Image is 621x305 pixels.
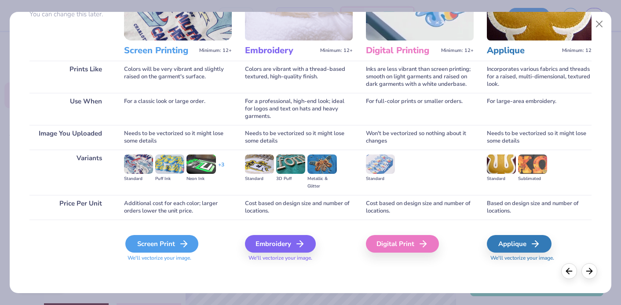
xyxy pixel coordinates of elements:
div: For a professional, high-end look; ideal for logos and text on hats and heavy garments. [245,93,353,125]
img: Standard [124,154,153,174]
div: Variants [29,150,111,195]
img: 3D Puff [276,154,305,174]
h3: Digital Printing [366,45,438,56]
span: Minimum: 12+ [320,48,353,54]
div: Needs to be vectorized so it might lose some details [245,125,353,150]
div: For full-color prints or smaller orders. [366,93,474,125]
img: Puff Ink [155,154,184,174]
p: You can change this later. [29,11,111,18]
div: Digital Print [366,235,439,253]
img: Neon Ink [186,154,216,174]
img: Standard [245,154,274,174]
div: Needs to be vectorized so it might lose some details [487,125,595,150]
div: Puff Ink [155,175,184,183]
div: Colors will be very vibrant and slightly raised on the garment's surface. [124,61,232,93]
div: Standard [487,175,516,183]
img: Standard [366,154,395,174]
div: Standard [124,175,153,183]
span: Minimum: 12+ [441,48,474,54]
div: Applique [487,235,552,253]
img: Standard [487,154,516,174]
div: Cost based on design size and number of locations. [366,195,474,220]
div: Additional cost for each color; larger orders lower the unit price. [124,195,232,220]
div: For large-area embroidery. [487,93,595,125]
div: 3D Puff [276,175,305,183]
div: Embroidery [245,235,316,253]
div: Use When [29,93,111,125]
div: Colors are vibrant with a thread-based textured, high-quality finish. [245,61,353,93]
div: Screen Print [125,235,198,253]
div: Based on design size and number of locations. [487,195,595,220]
div: Metallic & Glitter [307,175,336,190]
button: Close [591,16,608,33]
div: Incorporates various fabrics and threads for a raised, multi-dimensional, textured look. [487,61,595,93]
span: We'll vectorize your image. [245,254,353,262]
div: Cost based on design size and number of locations. [245,195,353,220]
h3: Applique [487,45,559,56]
div: Prints Like [29,61,111,93]
div: Price Per Unit [29,195,111,220]
span: Minimum: 12+ [562,48,595,54]
div: Neon Ink [186,175,216,183]
div: Standard [245,175,274,183]
div: Won't be vectorized so nothing about it changes [366,125,474,150]
div: Sublimated [518,175,547,183]
div: Image You Uploaded [29,125,111,150]
div: Inks are less vibrant than screen printing; smooth on light garments and raised on dark garments ... [366,61,474,93]
img: Sublimated [518,154,547,174]
img: Metallic & Glitter [307,154,336,174]
span: We'll vectorize your image. [124,254,232,262]
span: Minimum: 12+ [199,48,232,54]
h3: Screen Printing [124,45,196,56]
div: + 3 [218,161,224,176]
div: For a classic look or large order. [124,93,232,125]
h3: Embroidery [245,45,317,56]
div: Standard [366,175,395,183]
span: We'll vectorize your image. [487,254,595,262]
div: Needs to be vectorized so it might lose some details [124,125,232,150]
